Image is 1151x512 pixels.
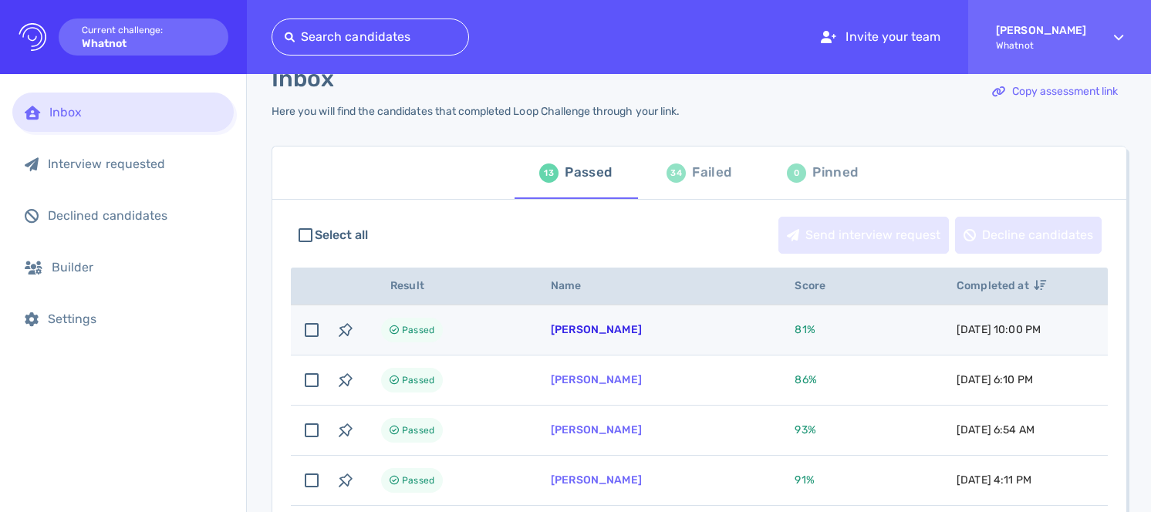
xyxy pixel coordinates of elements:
h1: Inbox [272,65,334,93]
span: Passed [402,371,434,389]
span: Select all [315,226,369,244]
span: [DATE] 6:54 AM [957,423,1035,436]
div: Failed [692,161,731,184]
span: 81 % [795,323,815,336]
span: Passed [402,321,434,339]
span: Name [551,279,599,292]
span: 91 % [795,473,814,487]
div: Send interview request [779,217,948,253]
div: Interview requested [48,157,221,171]
button: Copy assessment link [984,73,1126,110]
div: 34 [667,163,686,183]
div: Passed [565,161,612,184]
a: [PERSON_NAME] [551,373,642,386]
th: Result [363,268,532,305]
span: [DATE] 4:11 PM [957,473,1031,487]
div: Decline candidates [956,217,1101,253]
span: Completed at [957,279,1046,292]
button: Send interview request [778,217,949,254]
span: Whatnot [996,40,1086,51]
div: Builder [52,260,221,275]
strong: [PERSON_NAME] [996,24,1086,37]
span: 86 % [795,373,816,386]
div: Copy assessment link [984,74,1126,109]
span: [DATE] 6:10 PM [957,373,1033,386]
div: Declined candidates [48,208,221,223]
span: Passed [402,421,434,440]
div: 13 [539,163,559,183]
a: [PERSON_NAME] [551,423,642,436]
a: [PERSON_NAME] [551,473,642,487]
div: Settings [48,312,221,326]
span: Passed [402,471,434,490]
div: Pinned [812,161,858,184]
span: [DATE] 10:00 PM [957,323,1041,336]
a: [PERSON_NAME] [551,323,642,336]
div: 0 [787,163,806,183]
span: Score [795,279,842,292]
button: Decline candidates [955,217,1102,254]
div: Inbox [49,105,221,120]
span: 93 % [795,423,815,436]
div: Here you will find the candidates that completed Loop Challenge through your link. [272,105,680,118]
